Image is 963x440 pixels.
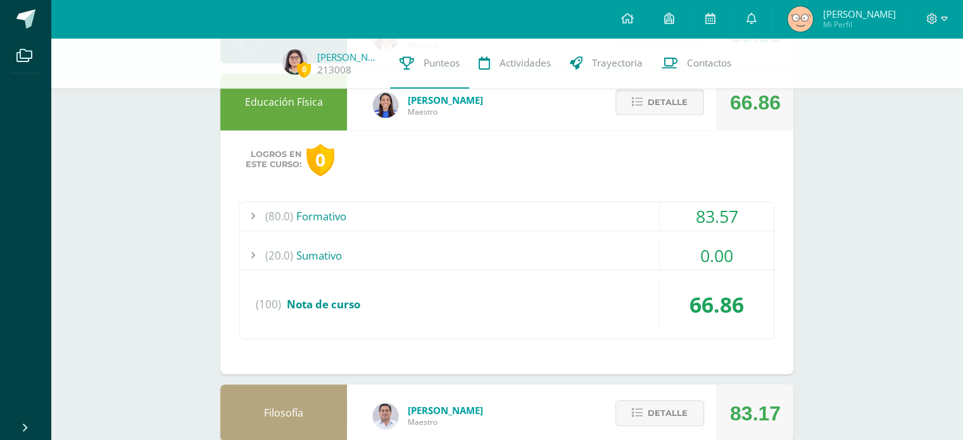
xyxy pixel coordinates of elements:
[373,92,398,118] img: 0eea5a6ff783132be5fd5ba128356f6f.png
[615,89,704,115] button: Detalle
[306,144,334,176] div: 0
[287,297,360,311] span: Nota de curso
[652,38,741,89] a: Contactos
[246,149,301,170] span: Logros en este curso:
[408,417,483,427] span: Maestro
[500,56,551,70] span: Actividades
[5,40,185,54] h3: Estilo
[408,106,483,117] span: Maestro
[282,49,308,75] img: e20889350ad5515b27f10ece12a4bd09.png
[390,38,469,89] a: Punteos
[592,56,643,70] span: Trayectoria
[297,61,311,77] span: 0
[408,404,483,417] span: [PERSON_NAME]
[660,202,774,230] div: 83.57
[240,241,774,270] div: Sumativo
[822,19,895,30] span: Mi Perfil
[373,403,398,429] img: 15aaa72b904403ebb7ec886ca542c491.png
[615,400,704,426] button: Detalle
[424,56,460,70] span: Punteos
[730,74,781,131] div: 66.86
[648,401,688,425] span: Detalle
[469,38,560,89] a: Actividades
[15,88,35,99] span: 16 px
[240,202,774,230] div: Formativo
[317,63,351,77] a: 213008
[317,51,381,63] a: [PERSON_NAME] de
[220,73,347,130] div: Educación Física
[5,77,77,87] label: Tamaño de fuente
[648,91,688,114] span: Detalle
[660,241,774,270] div: 0.00
[560,38,652,89] a: Trayectoria
[265,241,293,270] span: (20.0)
[265,202,293,230] span: (80.0)
[687,56,731,70] span: Contactos
[408,94,483,106] span: [PERSON_NAME]
[5,5,185,16] div: Outline
[788,6,813,32] img: ec776638e2b37e158411211b4036a738.png
[822,8,895,20] span: [PERSON_NAME]
[660,280,774,329] div: 66.86
[19,16,68,27] a: Back to Top
[256,280,281,329] span: (100)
